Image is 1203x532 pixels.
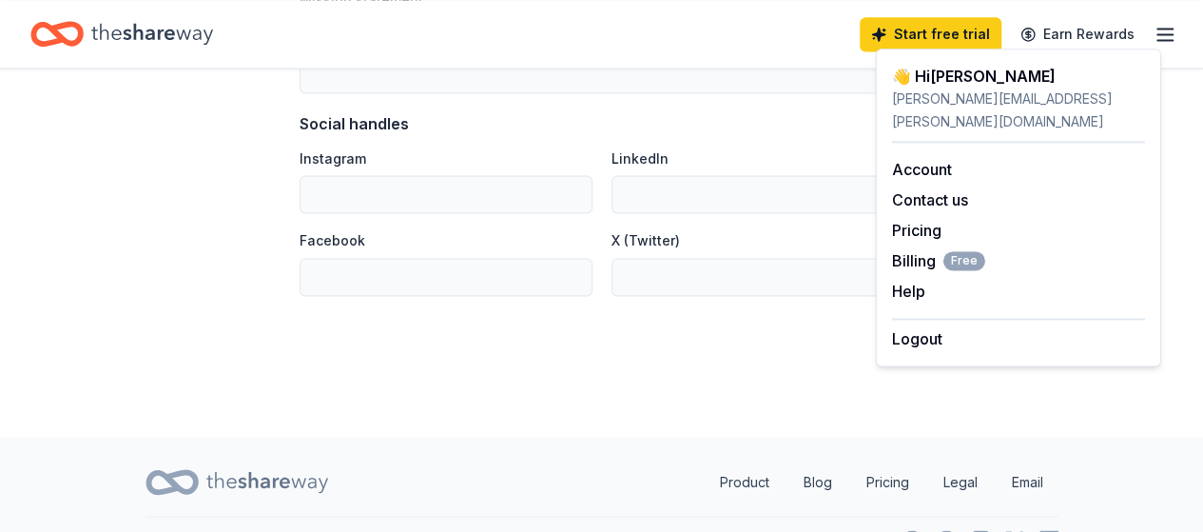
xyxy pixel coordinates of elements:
a: Product [705,463,785,501]
a: Earn Rewards [1009,17,1146,51]
div: [PERSON_NAME][EMAIL_ADDRESS][PERSON_NAME][DOMAIN_NAME] [892,88,1145,133]
button: Logout [892,327,942,350]
a: Home [30,11,213,56]
label: Facebook [300,231,365,250]
a: Blog [788,463,847,501]
a: Legal [928,463,993,501]
label: Instagram [300,149,366,168]
span: Free [943,251,985,270]
button: BillingFree [892,249,985,272]
div: Social handles [300,112,409,135]
button: Help [892,280,925,303]
span: Billing [892,249,985,272]
button: Contact us [892,188,968,211]
a: Pricing [851,463,924,501]
a: Pricing [892,221,941,240]
a: Start free trial [860,17,1001,51]
nav: quick links [705,463,1058,501]
a: Account [892,160,952,179]
label: X (Twitter) [611,231,680,250]
a: Email [997,463,1058,501]
div: 👋 Hi [PERSON_NAME] [892,65,1145,88]
label: LinkedIn [611,149,669,168]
